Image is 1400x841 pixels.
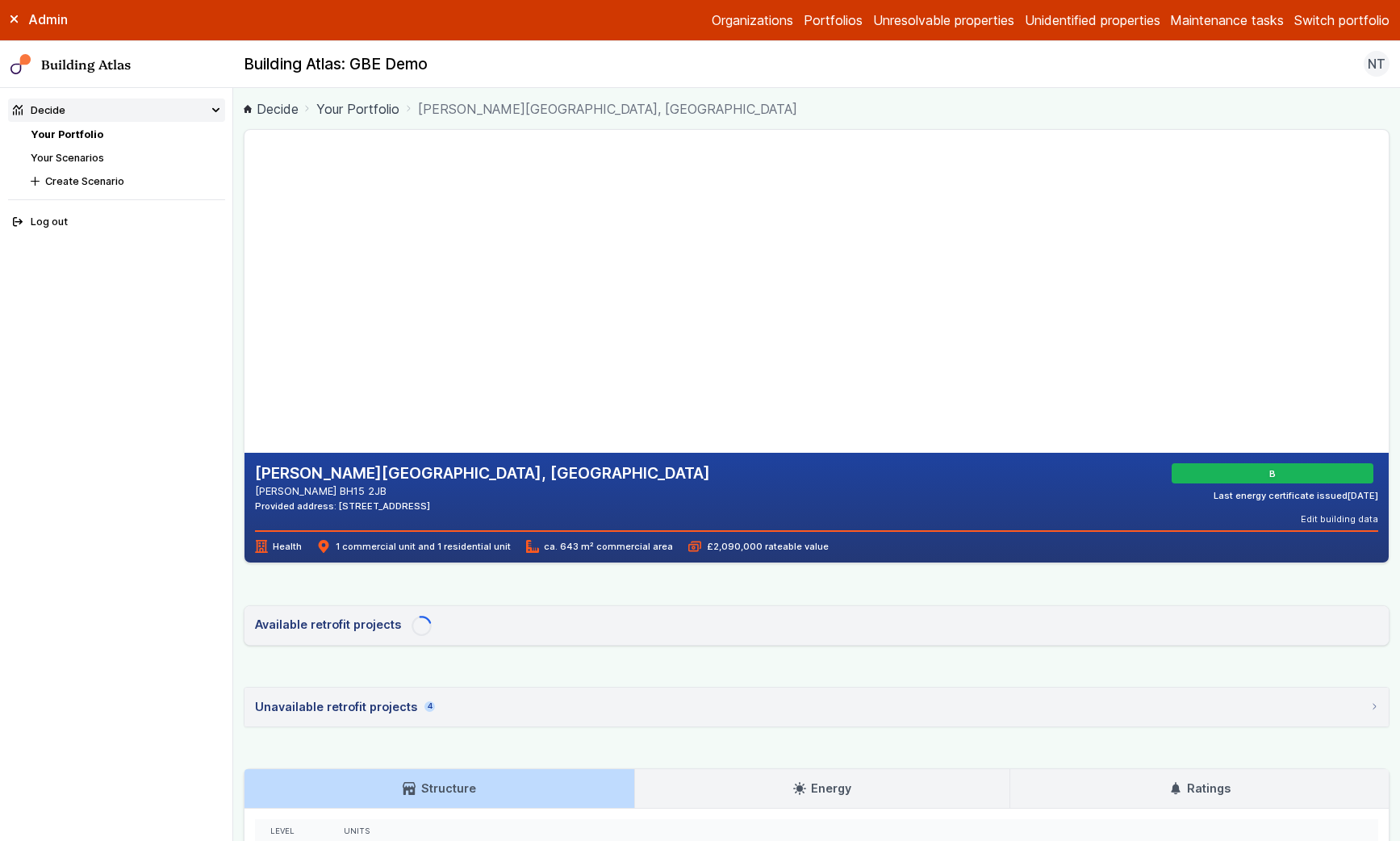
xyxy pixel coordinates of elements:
[873,10,1014,30] a: Unresolvable properties
[255,698,435,716] div: Unavailable retrofit projects
[244,605,1390,646] a: Available retrofit projects
[244,688,1389,726] summary: Unavailable retrofit projects4
[1364,51,1390,77] button: NT
[1169,780,1231,797] h3: Ratings
[8,211,225,234] button: Log out
[255,463,710,484] h2: [PERSON_NAME][GEOGRAPHIC_DATA], [GEOGRAPHIC_DATA]
[1214,489,1378,502] div: Last energy certificate issued
[270,826,313,837] div: Level
[255,540,302,553] span: Health
[793,780,851,797] h3: Energy
[1272,467,1278,480] span: B
[255,483,710,499] address: [PERSON_NAME] BH15 2JB
[688,540,828,553] span: £2,090,000 rateable value
[316,99,399,119] a: Your Portfolio
[1170,10,1284,30] a: Maintenance tasks
[1301,513,1378,525] button: Edit building data
[1368,54,1385,73] span: NT
[31,128,103,140] a: Your Portfolio
[1010,769,1389,808] a: Ratings
[244,99,299,119] a: Decide
[1294,10,1390,30] button: Switch portfolio
[317,540,510,553] span: 1 commercial unit and 1 residential unit
[255,500,710,513] div: Provided address: [STREET_ADDRESS]
[8,98,225,122] summary: Decide
[13,103,65,118] div: Decide
[635,769,1010,808] a: Energy
[526,540,673,553] span: ca. 643 m² commercial area
[10,54,31,75] img: main-0bbd2752.svg
[424,701,434,712] span: 4
[1025,10,1160,30] a: Unidentified properties
[244,54,428,75] h2: Building Atlas: GBE Demo
[31,152,104,164] a: Your Scenarios
[244,769,634,808] a: Structure
[403,780,475,797] h3: Structure
[804,10,863,30] a: Portfolios
[26,169,225,193] button: Create Scenario
[712,10,793,30] a: Organizations
[1348,490,1378,501] time: [DATE]
[255,616,401,634] h3: Available retrofit projects
[418,99,797,119] span: [PERSON_NAME][GEOGRAPHIC_DATA], [GEOGRAPHIC_DATA]
[344,826,1363,837] div: Units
